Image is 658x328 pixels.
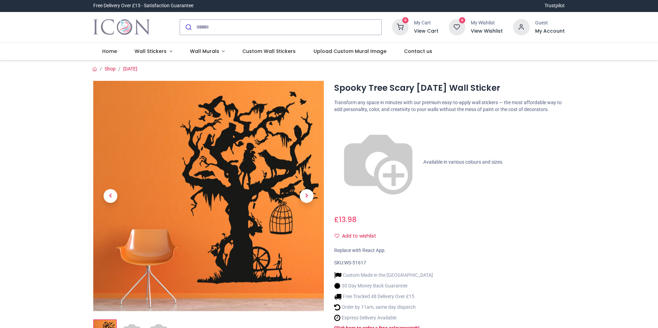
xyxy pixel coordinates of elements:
[334,260,565,266] div: SKU:
[93,18,150,37] img: Icon Wall Stickers
[471,28,503,35] a: View Wishlist
[334,272,433,279] li: Custom Made in the [GEOGRAPHIC_DATA]
[93,18,150,37] a: Logo of Icon Wall Stickers
[414,20,438,26] div: My Cart
[402,17,409,24] sup: 0
[344,260,366,265] span: WS-51617
[414,28,438,35] a: View Cart
[93,2,193,9] div: Free Delivery Over £15 - Satisfaction Guarantee
[334,82,565,94] h1: Spooky Tree Scary [DATE] Wall Sticker
[423,159,503,165] span: Available in various colours and sizes.
[180,20,196,35] button: Submit
[449,24,465,29] a: 0
[404,48,432,55] span: Contact us
[300,189,314,203] span: Next
[459,17,466,24] sup: 0
[334,282,433,289] li: 30 Day Money Back Guarantee
[93,115,128,276] a: Previous
[544,2,565,9] a: Trustpilot
[126,43,181,61] a: Wall Stickers
[289,115,324,276] a: Next
[102,48,117,55] span: Home
[392,24,408,29] a: 0
[334,247,565,254] div: Replace with React App.
[334,118,422,206] img: color-wheel.png
[335,233,339,238] i: Add to wishlist
[135,48,167,55] span: Wall Stickers
[242,48,296,55] span: Custom Wall Stickers
[314,48,386,55] span: Upload Custom Mural Image
[93,81,324,311] img: Spooky Tree Scary Halloween Wall Sticker
[535,20,565,26] div: Guest
[339,215,357,225] span: 13.98
[190,48,219,55] span: Wall Murals
[123,66,137,72] a: [DATE]
[334,304,433,311] li: Order by 11am, same day dispatch
[334,99,565,113] p: Transform any space in minutes with our premium easy-to-apply wall stickers — the most affordable...
[334,215,357,225] span: £
[334,293,433,300] li: Free Tracked 48 Delivery Over £15
[535,28,565,35] a: My Account
[105,66,116,72] a: Shop
[334,314,433,321] li: Express Delivery Available
[181,43,234,61] a: Wall Murals
[334,230,382,242] button: Add to wishlistAdd to wishlist
[104,189,117,203] span: Previous
[471,20,503,26] div: My Wishlist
